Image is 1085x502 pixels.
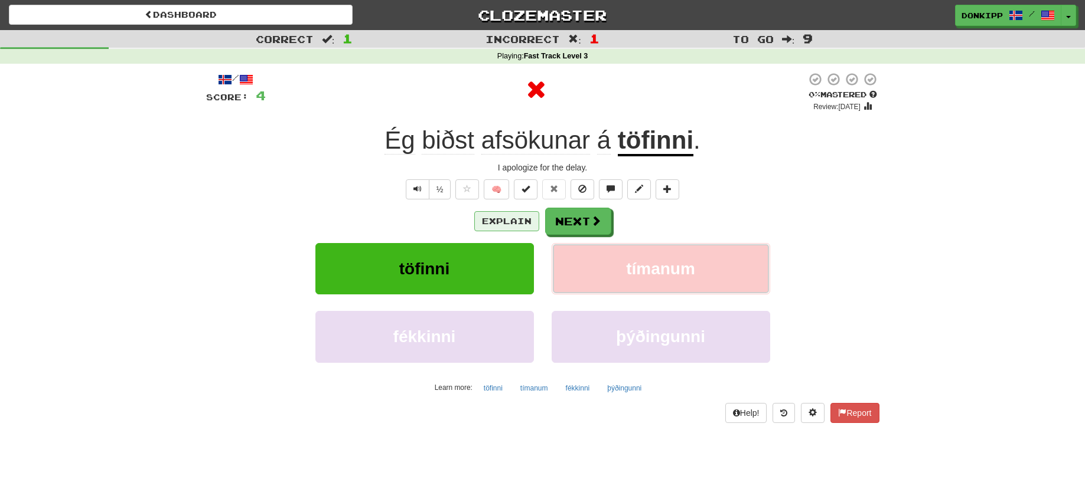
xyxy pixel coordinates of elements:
span: 1 [343,31,353,45]
button: Add to collection (alt+a) [656,179,679,199]
div: / [206,72,266,87]
span: töfinni [399,260,450,278]
span: Score: [206,92,249,102]
button: Reset to 0% Mastered (alt+r) [542,179,566,199]
button: fékkinni [559,379,597,397]
span: 4 [256,88,266,103]
button: Discuss sentence (alt+u) [599,179,623,199]
span: 9 [803,31,813,45]
button: Favorite sentence (alt+f) [455,179,479,199]
span: tímanum [626,260,695,278]
button: Play sentence audio (ctl+space) [406,179,429,199]
a: Dashboard [9,5,353,25]
span: fékkinni [393,327,456,346]
div: Mastered [806,90,879,100]
strong: Fast Track Level 3 [524,52,588,60]
button: Round history (alt+y) [773,403,795,423]
span: : [782,34,795,44]
span: Ég [385,126,415,155]
button: þýðingunni [552,311,770,362]
span: þýðingunni [616,327,705,346]
button: Ignore sentence (alt+i) [571,179,594,199]
span: 1 [589,31,599,45]
span: afsökunar [481,126,590,155]
button: tímanum [552,243,770,294]
span: á [597,126,611,155]
span: Incorrect [486,33,560,45]
span: : [568,34,581,44]
span: biðst [422,126,474,155]
button: töfinni [315,243,534,294]
small: Review: [DATE] [813,103,861,111]
button: töfinni [477,379,509,397]
button: tímanum [514,379,555,397]
span: donkipp [962,10,1003,21]
a: donkipp / [955,5,1061,26]
span: 0 % [809,90,820,99]
button: Next [545,208,611,235]
button: Help! [725,403,767,423]
a: Clozemaster [370,5,714,25]
button: Report [830,403,879,423]
div: I apologize for the delay. [206,162,879,173]
span: . [693,126,700,154]
span: / [1029,9,1035,18]
button: Edit sentence (alt+d) [627,179,651,199]
button: 🧠 [484,179,509,199]
div: Text-to-speech controls [403,179,451,199]
span: Correct [256,33,314,45]
button: fékkinni [315,311,534,362]
u: töfinni [618,126,693,156]
span: To go [732,33,774,45]
button: Set this sentence to 100% Mastered (alt+m) [514,179,537,199]
button: Explain [474,211,539,231]
button: ½ [429,179,451,199]
span: : [322,34,335,44]
button: þýðingunni [601,379,648,397]
small: Learn more: [435,383,473,392]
